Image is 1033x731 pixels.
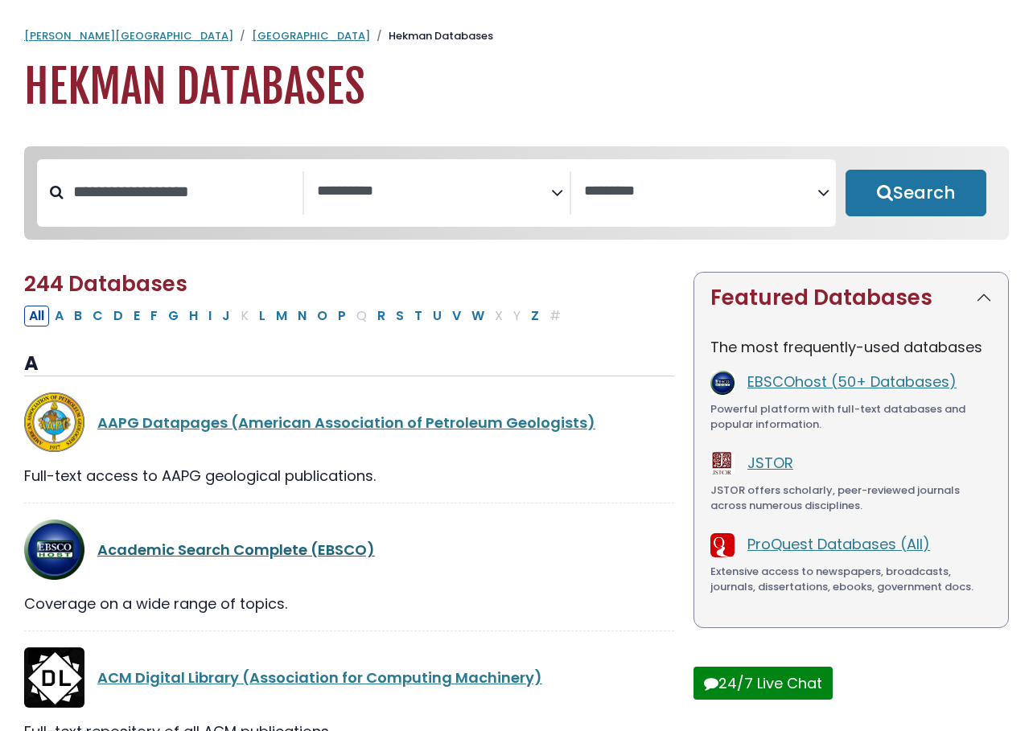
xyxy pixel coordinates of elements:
button: Filter Results S [391,306,409,326]
button: Filter Results O [312,306,332,326]
div: Full-text access to AAPG geological publications. [24,465,674,487]
div: Alpha-list to filter by first letter of database name [24,305,567,325]
button: Featured Databases [694,273,1008,323]
button: Filter Results T [409,306,427,326]
button: All [24,306,49,326]
button: Filter Results D [109,306,128,326]
a: AAPG Datapages (American Association of Petroleum Geologists) [97,413,595,433]
button: Filter Results B [69,306,87,326]
button: Filter Results A [50,306,68,326]
span: 244 Databases [24,269,187,298]
a: [GEOGRAPHIC_DATA] [252,28,370,43]
div: Extensive access to newspapers, broadcasts, journals, dissertations, ebooks, government docs. [710,564,992,595]
button: Filter Results W [467,306,489,326]
button: Filter Results I [204,306,216,326]
button: Filter Results P [333,306,351,326]
button: Filter Results J [217,306,235,326]
div: JSTOR offers scholarly, peer-reviewed journals across numerous disciplines. [710,483,992,514]
textarea: Search [317,183,551,200]
div: Coverage on a wide range of topics. [24,593,674,614]
a: [PERSON_NAME][GEOGRAPHIC_DATA] [24,28,233,43]
button: Filter Results M [271,306,292,326]
button: Filter Results V [447,306,466,326]
button: Filter Results F [146,306,163,326]
textarea: Search [584,183,818,200]
button: Filter Results G [163,306,183,326]
button: Filter Results H [184,306,203,326]
div: Powerful platform with full-text databases and popular information. [710,401,992,433]
a: Academic Search Complete (EBSCO) [97,540,375,560]
button: Filter Results N [293,306,311,326]
button: Filter Results U [428,306,447,326]
h3: A [24,352,674,376]
a: ProQuest Databases (All) [747,534,930,554]
input: Search database by title or keyword [64,179,302,205]
button: Filter Results Z [526,306,544,326]
button: Filter Results R [372,306,390,326]
button: Filter Results E [129,306,145,326]
button: Filter Results C [88,306,108,326]
li: Hekman Databases [370,28,493,44]
a: ACM Digital Library (Association for Computing Machinery) [97,667,542,688]
a: EBSCOhost (50+ Databases) [747,372,957,392]
button: Filter Results L [254,306,270,326]
a: JSTOR [747,453,793,473]
h1: Hekman Databases [24,60,1009,114]
button: 24/7 Live Chat [693,667,833,700]
p: The most frequently-used databases [710,336,992,358]
button: Submit for Search Results [846,170,986,216]
nav: Search filters [24,146,1009,240]
nav: breadcrumb [24,28,1009,44]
